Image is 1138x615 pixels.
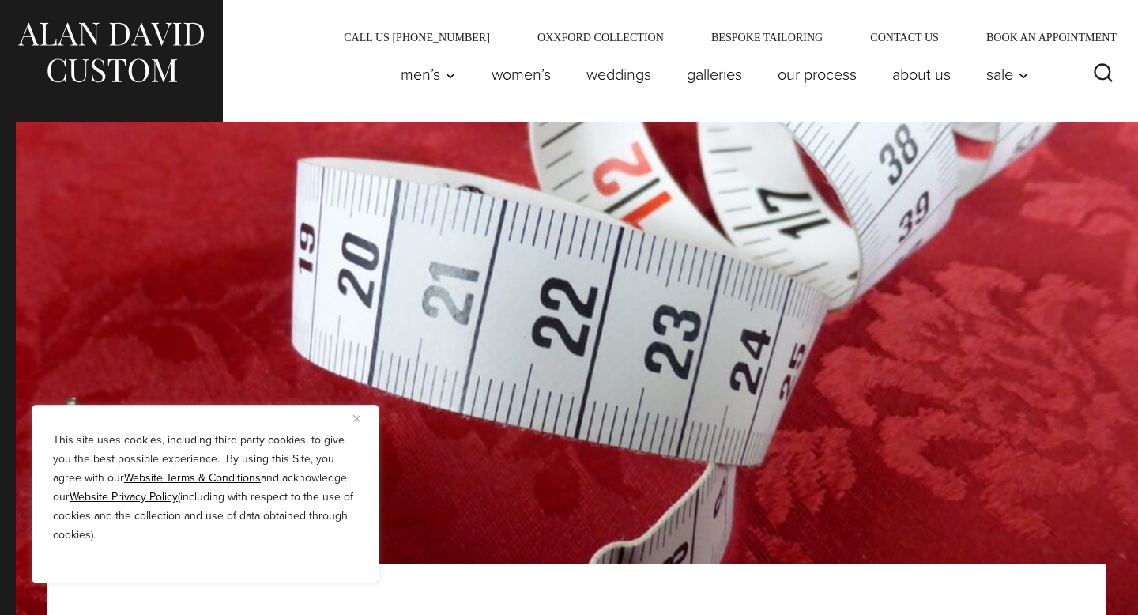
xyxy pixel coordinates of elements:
p: This site uses cookies, including third party cookies, to give you the best possible experience. ... [53,431,358,545]
a: About Us [875,58,969,90]
a: Call Us [PHONE_NUMBER] [320,32,514,43]
nav: Secondary Navigation [320,32,1122,43]
a: Galleries [669,58,760,90]
img: Close [353,415,360,422]
button: Close [353,409,372,428]
img: Alan David Custom [16,17,205,88]
button: View Search Form [1084,55,1122,93]
span: Men’s [401,66,456,82]
a: weddings [569,58,669,90]
span: Sale [986,66,1029,82]
a: Our Process [760,58,875,90]
nav: Primary Navigation [383,58,1038,90]
a: Book an Appointment [963,32,1122,43]
a: Contact Us [846,32,963,43]
a: Website Privacy Policy [70,489,178,505]
a: Bespoke Tailoring [688,32,846,43]
a: Women’s [474,58,569,90]
a: Website Terms & Conditions [124,470,261,486]
a: Oxxford Collection [514,32,688,43]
